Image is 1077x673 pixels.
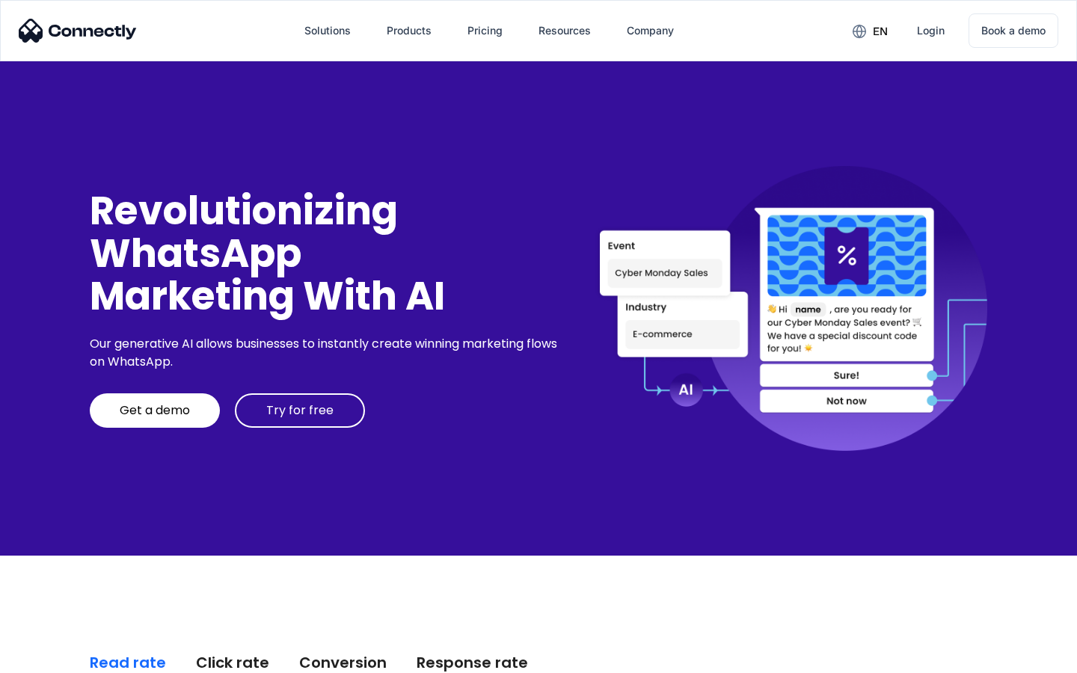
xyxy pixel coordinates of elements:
div: Try for free [266,403,334,418]
div: Read rate [90,652,166,673]
div: Response rate [417,652,528,673]
div: Revolutionizing WhatsApp Marketing With AI [90,189,562,318]
div: Click rate [196,652,269,673]
a: Try for free [235,393,365,428]
div: Solutions [304,20,351,41]
div: Products [387,20,432,41]
img: Connectly Logo [19,19,137,43]
div: Get a demo [120,403,190,418]
div: Conversion [299,652,387,673]
div: Login [917,20,945,41]
div: Pricing [467,20,503,41]
a: Get a demo [90,393,220,428]
a: Login [905,13,957,49]
a: Pricing [455,13,515,49]
div: en [873,21,888,42]
div: Resources [538,20,591,41]
a: Book a demo [969,13,1058,48]
div: Company [627,20,674,41]
div: Our generative AI allows businesses to instantly create winning marketing flows on WhatsApp. [90,335,562,371]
